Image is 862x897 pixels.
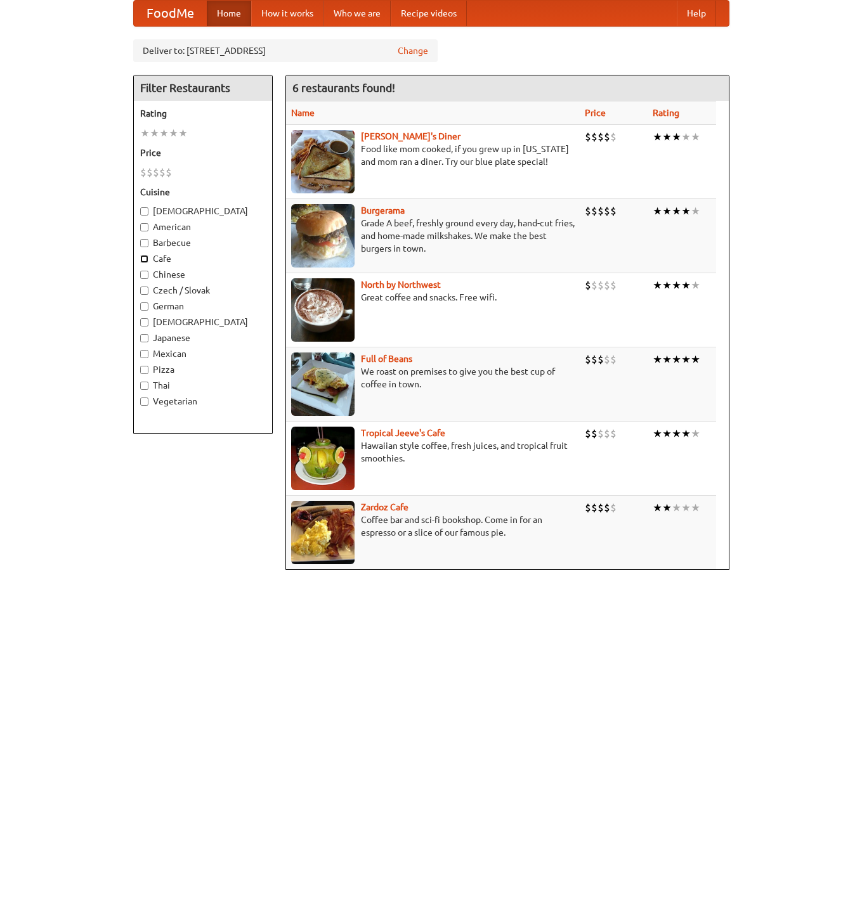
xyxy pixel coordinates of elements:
[134,1,207,26] a: FoodMe
[166,165,172,179] li: $
[140,347,266,360] label: Mexican
[361,502,408,512] a: Zardoz Cafe
[140,363,266,376] label: Pizza
[361,428,445,438] a: Tropical Jeeve's Cafe
[291,352,355,416] img: beans.jpg
[604,427,610,441] li: $
[585,427,591,441] li: $
[585,352,591,366] li: $
[662,130,672,144] li: ★
[672,278,681,292] li: ★
[604,352,610,366] li: $
[291,204,355,268] img: burgerama.jpg
[398,44,428,57] a: Change
[585,501,591,515] li: $
[691,501,700,515] li: ★
[598,278,604,292] li: $
[291,278,355,342] img: north.jpg
[140,318,148,326] input: [DEMOGRAPHIC_DATA]
[681,501,691,515] li: ★
[585,204,591,218] li: $
[140,146,266,159] h5: Price
[361,354,412,364] a: Full of Beans
[361,280,441,290] a: North by Northwest
[150,126,159,140] li: ★
[291,365,575,390] p: We roast on premises to give you the best cup of coffee in town.
[677,1,716,26] a: Help
[140,271,148,279] input: Chinese
[291,291,575,304] p: Great coffee and snacks. Free wifi.
[140,287,148,295] input: Czech / Slovak
[662,501,672,515] li: ★
[391,1,467,26] a: Recipe videos
[662,204,672,218] li: ★
[140,126,150,140] li: ★
[591,427,598,441] li: $
[291,501,355,564] img: zardoz.jpg
[604,130,610,144] li: $
[153,165,159,179] li: $
[681,278,691,292] li: ★
[140,207,148,216] input: [DEMOGRAPHIC_DATA]
[672,427,681,441] li: ★
[653,501,662,515] li: ★
[291,427,355,490] img: jeeves.jpg
[140,239,148,247] input: Barbecue
[140,332,266,344] label: Japanese
[591,278,598,292] li: $
[598,130,604,144] li: $
[610,204,617,218] li: $
[672,130,681,144] li: ★
[653,204,662,218] li: ★
[691,427,700,441] li: ★
[178,126,188,140] li: ★
[291,217,575,255] p: Grade A beef, freshly ground every day, hand-cut fries, and home-made milkshakes. We make the bes...
[585,130,591,144] li: $
[140,382,148,390] input: Thai
[598,352,604,366] li: $
[140,107,266,120] h5: Rating
[610,130,617,144] li: $
[691,130,700,144] li: ★
[291,439,575,465] p: Hawaiian style coffee, fresh juices, and tropical fruit smoothies.
[140,379,266,392] label: Thai
[598,501,604,515] li: $
[653,352,662,366] li: ★
[140,252,266,265] label: Cafe
[140,255,148,263] input: Cafe
[691,352,700,366] li: ★
[361,205,405,216] a: Burgerama
[585,108,606,118] a: Price
[610,427,617,441] li: $
[604,278,610,292] li: $
[323,1,391,26] a: Who we are
[140,284,266,297] label: Czech / Slovak
[140,334,148,342] input: Japanese
[653,427,662,441] li: ★
[681,427,691,441] li: ★
[361,131,460,141] a: [PERSON_NAME]'s Diner
[681,352,691,366] li: ★
[591,501,598,515] li: $
[140,366,148,374] input: Pizza
[662,427,672,441] li: ★
[610,352,617,366] li: $
[681,204,691,218] li: ★
[140,302,148,311] input: German
[169,126,178,140] li: ★
[610,278,617,292] li: $
[662,352,672,366] li: ★
[604,204,610,218] li: $
[291,108,315,118] a: Name
[662,278,672,292] li: ★
[140,223,148,231] input: American
[140,395,266,408] label: Vegetarian
[140,397,148,406] input: Vegetarian
[598,427,604,441] li: $
[140,221,266,233] label: American
[591,352,598,366] li: $
[591,130,598,144] li: $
